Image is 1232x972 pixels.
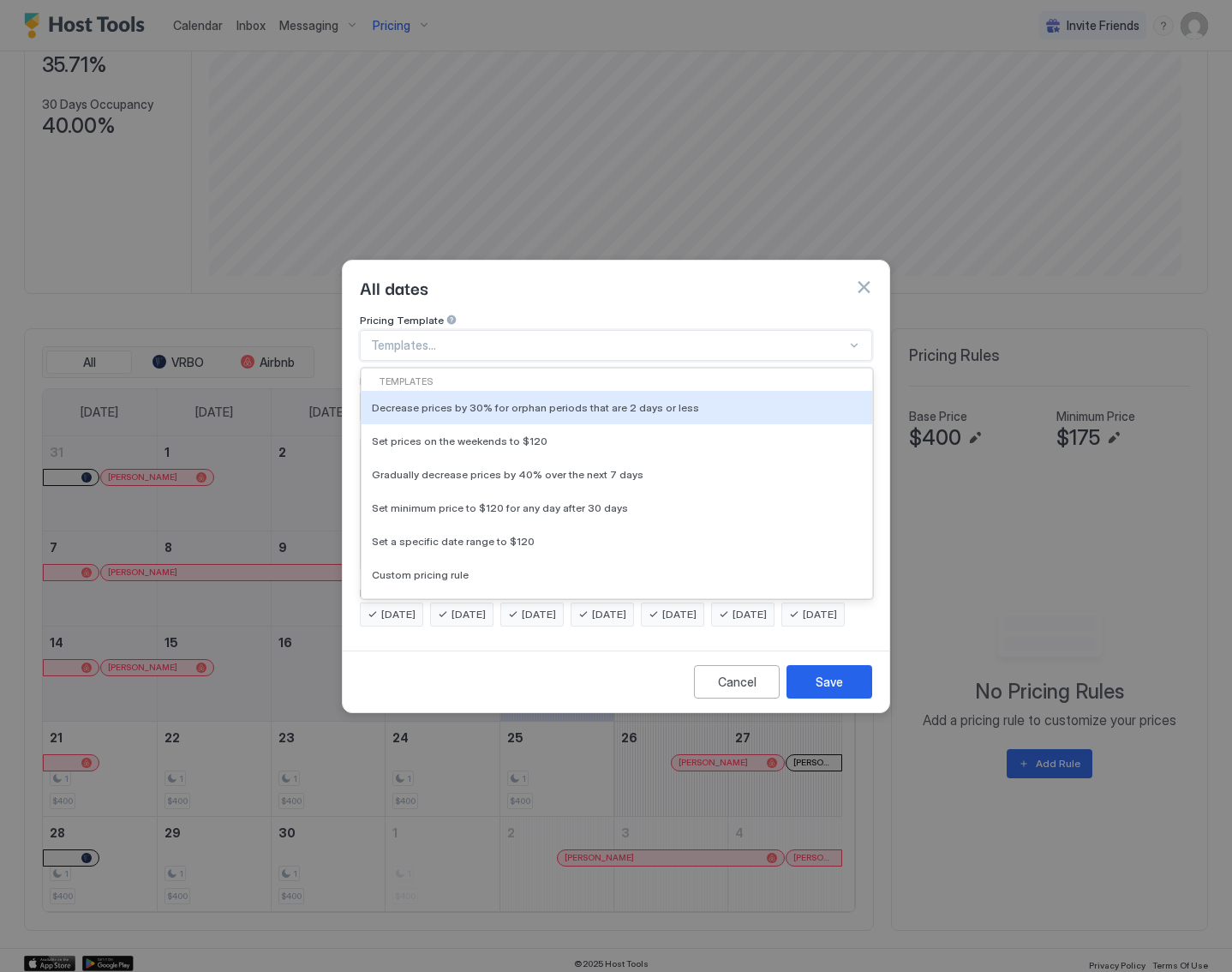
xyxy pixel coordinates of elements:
[816,673,843,691] div: Save
[372,535,535,548] span: Set a specific date range to $120
[372,468,643,481] span: Gradually decrease prices by 40% over the next 7 days
[372,435,547,447] span: Set prices on the weekends to $120
[360,375,409,387] span: Rule Type
[786,665,872,699] button: Save
[718,673,757,691] div: Cancel
[733,607,767,622] span: [DATE]
[803,607,837,622] span: [DATE]
[360,314,444,327] span: Pricing Template
[592,607,626,622] span: [DATE]
[372,568,469,581] span: Custom pricing rule
[17,914,58,955] iframe: Intercom live chat
[694,665,780,699] button: Cancel
[360,586,443,599] span: Days of the week
[662,607,697,622] span: [DATE]
[522,607,556,622] span: [DATE]
[368,375,865,389] div: Templates
[360,274,428,300] span: All dates
[372,401,699,414] span: Decrease prices by 30% for orphan periods that are 2 days or less
[452,607,486,622] span: [DATE]
[372,501,628,514] span: Set minimum price to $120 for any day after 30 days
[381,607,416,622] span: [DATE]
